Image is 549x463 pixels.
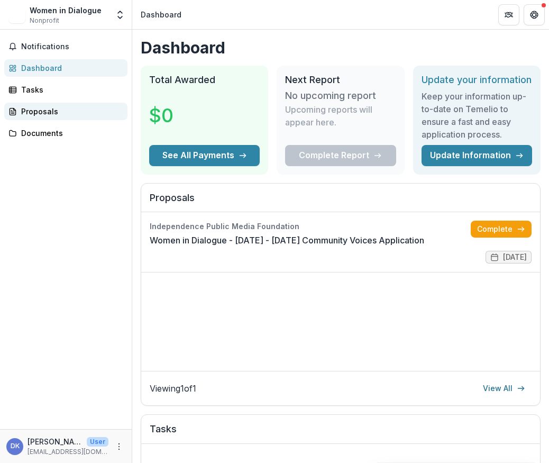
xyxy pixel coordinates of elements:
p: Viewing 1 of 1 [150,382,196,395]
h2: Total Awarded [149,74,260,86]
a: Update Information [422,145,532,166]
div: Dean Kendall [11,443,20,450]
a: Dashboard [4,59,127,77]
span: Nonprofit [30,16,59,25]
a: Proposals [4,103,127,120]
nav: breadcrumb [136,7,186,22]
h3: Keep your information up-to-date on Temelio to ensure a fast and easy application process. [422,90,532,141]
button: Get Help [524,4,545,25]
div: Tasks [21,84,119,95]
div: Documents [21,128,119,139]
button: More [113,440,125,453]
p: [PERSON_NAME] [28,436,83,447]
h3: $0 [149,101,228,130]
h1: Dashboard [141,38,541,57]
a: Women in Dialogue - [DATE] - [DATE] Community Voices Application [150,234,424,247]
button: See All Payments [149,145,260,166]
button: Partners [498,4,519,25]
h2: Update your information [422,74,532,86]
h2: Tasks [150,423,532,443]
span: Notifications [21,42,123,51]
h3: No upcoming report [285,90,376,102]
div: Dashboard [141,9,181,20]
img: Women in Dialogue [8,6,25,23]
button: Open entity switcher [113,4,127,25]
div: Women in Dialogue [30,5,102,16]
a: Tasks [4,81,127,98]
h2: Proposals [150,192,532,212]
p: Upcoming reports will appear here. [285,103,396,129]
a: Complete [471,221,532,238]
div: Proposals [21,106,119,117]
p: [EMAIL_ADDRESS][DOMAIN_NAME] [28,447,108,457]
a: Documents [4,124,127,142]
h2: Next Report [285,74,396,86]
a: View All [477,380,532,397]
p: User [87,437,108,447]
button: Notifications [4,38,127,55]
div: Dashboard [21,62,119,74]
